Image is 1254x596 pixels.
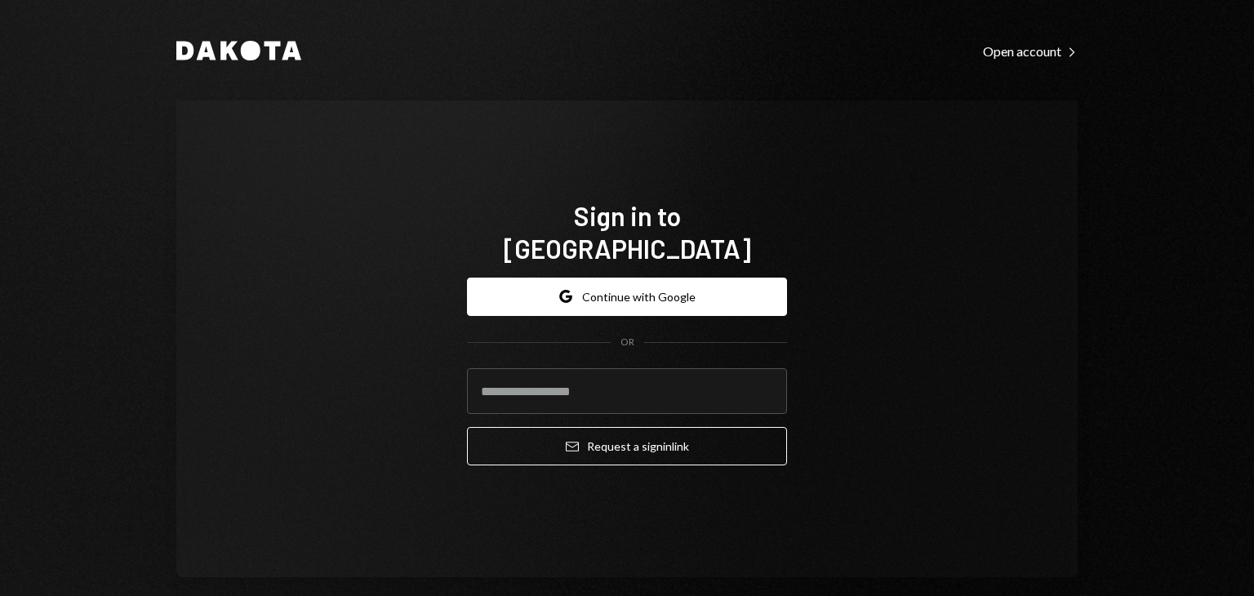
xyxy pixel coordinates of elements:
button: Continue with Google [467,278,787,316]
button: Request a signinlink [467,427,787,465]
div: Open account [983,43,1078,60]
div: OR [620,336,634,349]
a: Open account [983,42,1078,60]
h1: Sign in to [GEOGRAPHIC_DATA] [467,199,787,265]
